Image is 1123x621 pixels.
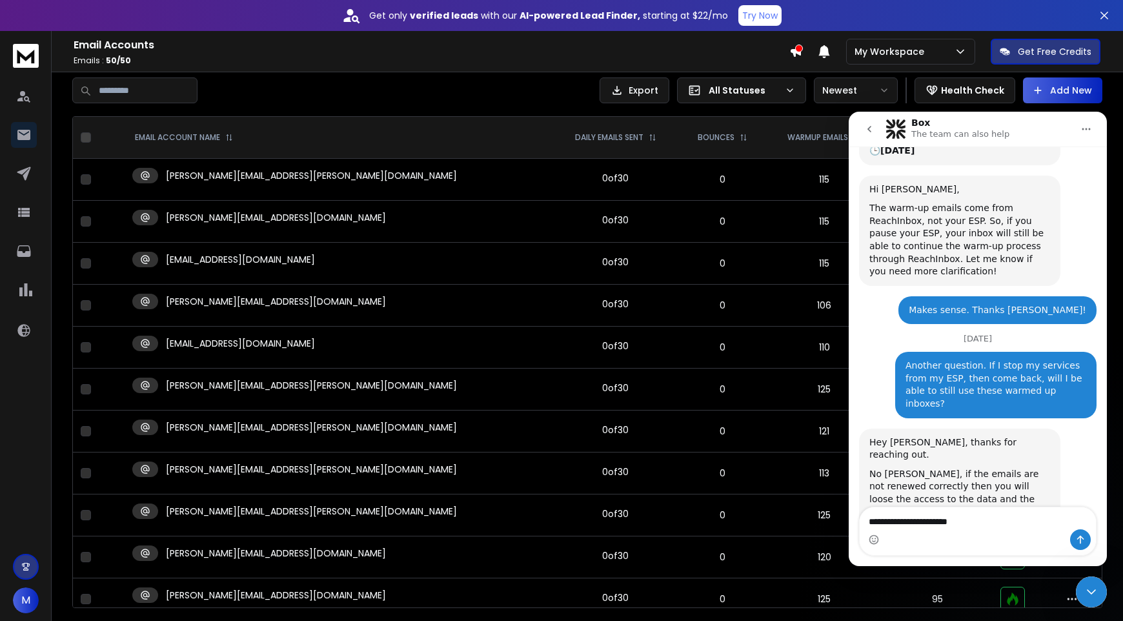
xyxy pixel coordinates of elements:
p: [PERSON_NAME][EMAIL_ADDRESS][DOMAIN_NAME] [166,547,386,560]
p: BOUNCES [698,132,734,143]
div: Hey [PERSON_NAME], thanks for reaching out. [21,325,201,350]
p: 0 [687,173,758,186]
td: 121 [766,411,883,453]
p: 0 [687,341,758,354]
button: Newest [814,77,898,103]
p: 0 [687,509,758,522]
div: 0 of 30 [602,214,629,227]
button: M [13,587,39,613]
td: 113 [766,453,883,494]
p: All Statuses [709,84,780,97]
p: WARMUP EMAILS [787,132,848,143]
p: [PERSON_NAME][EMAIL_ADDRESS][PERSON_NAME][DOMAIN_NAME] [166,463,457,476]
div: 0 of 30 [602,256,629,269]
p: Emails : [74,56,789,66]
p: [PERSON_NAME][EMAIL_ADDRESS][DOMAIN_NAME] [166,211,386,224]
button: Emoji picker [20,423,30,433]
div: 0 of 30 [602,423,629,436]
p: 0 [687,593,758,606]
td: 115 [766,201,883,243]
div: 0 of 30 [602,298,629,310]
p: Get Free Credits [1018,45,1091,58]
td: 125 [766,369,883,411]
td: 125 [766,578,883,620]
p: Try Now [742,9,778,22]
iframe: Intercom live chat [849,112,1107,566]
p: 0 [687,257,758,270]
td: 125 [766,494,883,536]
textarea: Message… [11,396,247,418]
button: Export [600,77,669,103]
td: 120 [766,536,883,578]
h1: Email Accounts [74,37,789,53]
p: DAILY EMAILS SENT [575,132,643,143]
td: 110 [766,327,883,369]
strong: verified leads [410,9,478,22]
p: 0 [687,425,758,438]
p: 0 [687,551,758,564]
td: 115 [766,243,883,285]
p: My Workspace [855,45,929,58]
p: [PERSON_NAME][EMAIL_ADDRESS][PERSON_NAME][DOMAIN_NAME] [166,379,457,392]
p: 0 [687,467,758,480]
p: Get only with our starting at $22/mo [369,9,728,22]
p: 0 [687,215,758,228]
iframe: Intercom live chat [1076,576,1107,607]
p: [EMAIL_ADDRESS][DOMAIN_NAME] [166,253,315,266]
td: 95 [882,578,993,620]
button: Try Now [738,5,782,26]
div: 0 of 30 [602,340,629,352]
div: Lakshita says… [10,317,248,469]
span: 50 / 50 [106,55,131,66]
img: logo [13,44,39,68]
div: 0 of 30 [602,549,629,562]
p: [PERSON_NAME][EMAIL_ADDRESS][DOMAIN_NAME] [166,295,386,308]
p: [PERSON_NAME][EMAIL_ADDRESS][PERSON_NAME][DOMAIN_NAME] [166,505,457,518]
div: EMAIL ACCOUNT NAME [135,132,233,143]
button: Health Check [915,77,1015,103]
button: Get Free Credits [991,39,1100,65]
td: 106 [766,285,883,327]
button: Send a message… [221,418,242,438]
button: Add New [1023,77,1102,103]
p: 0 [687,299,758,312]
p: [PERSON_NAME][EMAIL_ADDRESS][DOMAIN_NAME] [166,589,386,602]
td: 115 [766,159,883,201]
p: Health Check [941,84,1004,97]
p: 0 [687,383,758,396]
div: 0 of 30 [602,591,629,604]
div: 0 of 30 [602,507,629,520]
strong: AI-powered Lead Finder, [520,9,640,22]
div: Hey [PERSON_NAME], thanks for reaching out.No [PERSON_NAME], if the emails are not renewed correc... [10,317,212,440]
div: No [PERSON_NAME], if the emails are not renewed correctly then you will loose the access to the d... [21,356,201,433]
p: [PERSON_NAME][EMAIL_ADDRESS][PERSON_NAME][DOMAIN_NAME] [166,169,457,182]
div: 0 of 30 [602,382,629,394]
div: 0 of 30 [602,465,629,478]
div: 0 of 30 [602,172,629,185]
p: [EMAIL_ADDRESS][DOMAIN_NAME] [166,337,315,350]
p: [PERSON_NAME][EMAIL_ADDRESS][PERSON_NAME][DOMAIN_NAME] [166,421,457,434]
